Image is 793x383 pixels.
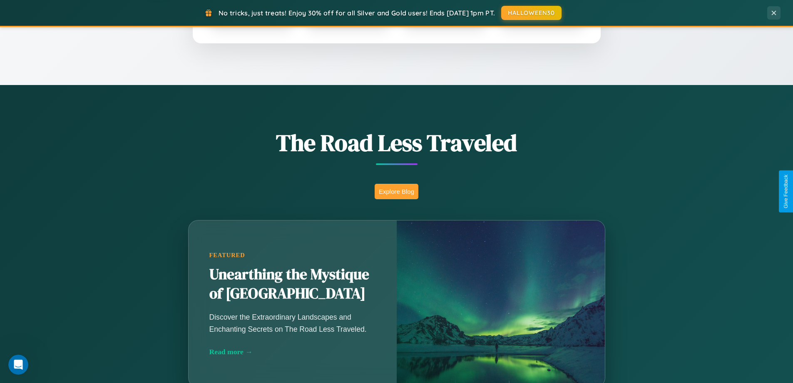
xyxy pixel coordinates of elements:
p: Discover the Extraordinary Landscapes and Enchanting Secrets on The Road Less Traveled. [209,311,376,335]
div: Give Feedback [783,175,789,208]
h2: Unearthing the Mystique of [GEOGRAPHIC_DATA] [209,265,376,303]
iframe: Intercom live chat [8,355,28,375]
h1: The Road Less Traveled [147,127,646,159]
button: Explore Blog [375,184,418,199]
div: Read more → [209,348,376,356]
span: No tricks, just treats! Enjoy 30% off for all Silver and Gold users! Ends [DATE] 1pm PT. [219,9,495,17]
button: HALLOWEEN30 [501,6,562,20]
div: Featured [209,252,376,259]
